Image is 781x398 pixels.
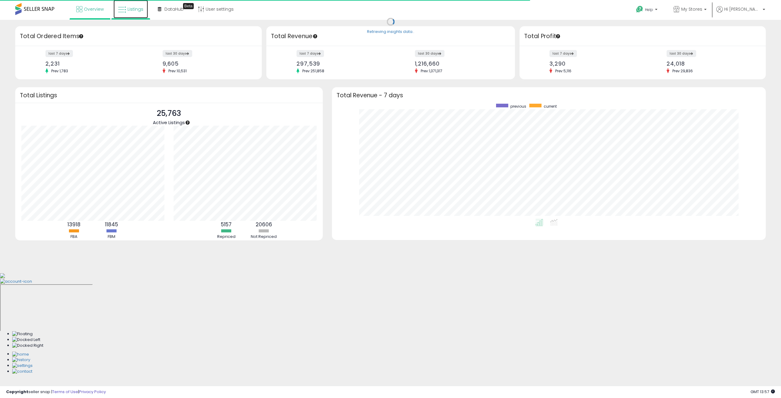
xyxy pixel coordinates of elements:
[555,34,561,39] div: Tooltip anchor
[153,108,185,119] p: 25,763
[12,331,33,337] img: Floating
[12,343,43,349] img: Docked Right
[669,68,696,74] span: Prev: 29,836
[12,357,30,363] img: History
[163,60,251,67] div: 9,605
[297,60,386,67] div: 297,539
[667,50,696,57] label: last 30 days
[93,234,130,240] div: FBM
[163,50,192,57] label: last 30 days
[645,7,653,12] span: Help
[20,32,257,41] h3: Total Ordered Items
[716,6,765,20] a: Hi [PERSON_NAME]
[418,68,445,74] span: Prev: 1,371,317
[45,60,134,67] div: 2,231
[105,221,118,228] b: 11845
[45,50,73,57] label: last 7 days
[20,93,318,98] h3: Total Listings
[12,363,33,369] img: Settings
[549,50,577,57] label: last 7 days
[67,221,81,228] b: 13918
[12,352,29,357] img: Home
[337,93,761,98] h3: Total Revenue - 7 days
[312,34,318,39] div: Tooltip anchor
[208,234,245,240] div: Repriced
[56,234,92,240] div: FBA
[128,6,143,12] span: Listings
[165,68,190,74] span: Prev: 10,531
[724,6,761,12] span: Hi [PERSON_NAME]
[631,1,664,20] a: Help
[12,337,40,343] img: Docked Left
[297,50,324,57] label: last 7 days
[415,60,504,67] div: 1,216,660
[84,6,104,12] span: Overview
[552,68,574,74] span: Prev: 5,116
[510,104,526,109] span: previous
[183,3,194,9] div: Tooltip anchor
[78,34,84,39] div: Tooltip anchor
[415,50,444,57] label: last 30 days
[636,5,643,13] i: Get Help
[681,6,702,12] span: My Stores
[221,221,232,228] b: 5157
[246,234,282,240] div: Not Repriced
[153,119,185,126] span: Active Listings
[256,221,272,228] b: 20606
[367,29,414,35] div: Retrieving insights data..
[271,32,510,41] h3: Total Revenue
[12,369,32,375] img: Contact
[164,6,184,12] span: DataHub
[549,60,638,67] div: 3,290
[544,104,557,109] span: current
[524,32,761,41] h3: Total Profit
[185,120,190,125] div: Tooltip anchor
[667,60,755,67] div: 24,018
[299,68,327,74] span: Prev: 251,858
[48,68,71,74] span: Prev: 1,783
